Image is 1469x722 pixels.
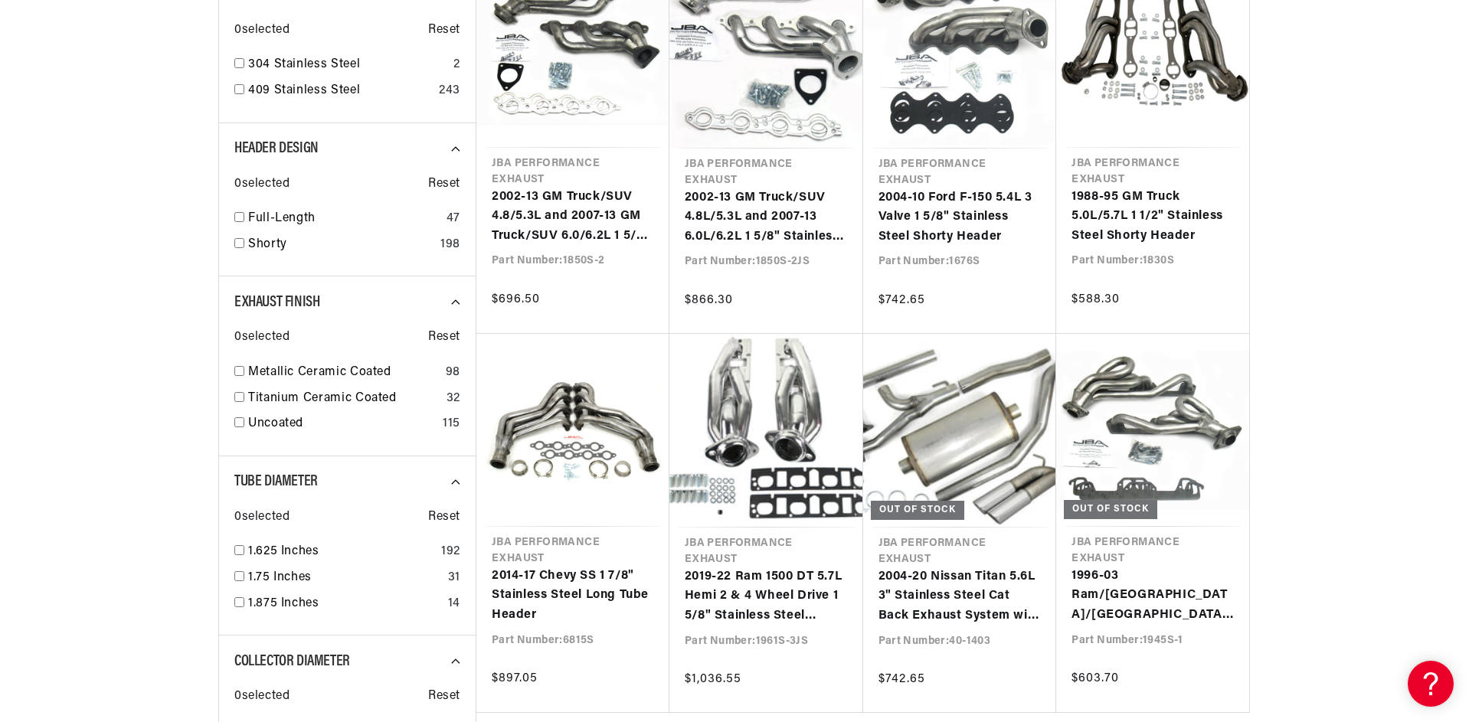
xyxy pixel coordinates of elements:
a: 1.625 Inches [248,542,435,562]
span: Tube Diameter [234,474,318,489]
a: 2019-22 Ram 1500 DT 5.7L Hemi 2 & 4 Wheel Drive 1 5/8" Stainless Steel Shorty Header with Metalli... [685,567,848,626]
span: 0 selected [234,21,290,41]
a: 1.875 Inches [248,594,442,614]
span: Reset [428,175,460,194]
span: Collector Diameter [234,654,350,669]
div: 243 [439,81,460,101]
a: 2004-20 Nissan Titan 5.6L 3" Stainless Steel Cat Back Exhaust System with Dual 3 1/2" Tips Side R... [878,567,1042,626]
div: 47 [447,209,460,229]
span: 0 selected [234,175,290,194]
span: Reset [428,687,460,707]
a: 2002-13 GM Truck/SUV 4.8/5.3L and 2007-13 GM Truck/SUV 6.0/6.2L 1 5/8" Stainless Steel Shorty Header [492,188,654,247]
div: 32 [447,389,460,409]
a: Metallic Ceramic Coated [248,363,440,383]
div: 198 [440,235,460,255]
a: 1.75 Inches [248,568,442,588]
a: Full-Length [248,209,440,229]
div: 192 [441,542,460,562]
span: Reset [428,21,460,41]
a: Titanium Ceramic Coated [248,389,440,409]
div: 115 [443,414,460,434]
div: 2 [453,55,460,75]
div: 14 [448,594,460,614]
span: 0 selected [234,328,290,348]
a: 304 Stainless Steel [248,55,447,75]
span: 0 selected [234,687,290,707]
a: 2002-13 GM Truck/SUV 4.8L/5.3L and 2007-13 6.0L/6.2L 1 5/8" Stainless Steel Shorty Header with Me... [685,188,848,247]
a: Shorty [248,235,434,255]
a: Uncoated [248,414,437,434]
div: 31 [448,568,460,588]
a: 1996-03 Ram/[GEOGRAPHIC_DATA]/[GEOGRAPHIC_DATA] 1 1/2" Stainless Steel Shorty Header [1071,567,1234,626]
span: Reset [428,328,460,348]
div: 98 [446,363,460,383]
span: Header Design [234,141,319,156]
a: 2014-17 Chevy SS 1 7/8" Stainless Steel Long Tube Header [492,567,654,626]
span: Exhaust Finish [234,295,319,310]
span: Reset [428,508,460,528]
a: 2004-10 Ford F-150 5.4L 3 Valve 1 5/8" Stainless Steel Shorty Header [878,188,1042,247]
a: 409 Stainless Steel [248,81,433,101]
span: 0 selected [234,508,290,528]
a: 1988-95 GM Truck 5.0L/5.7L 1 1/2" Stainless Steel Shorty Header [1071,188,1234,247]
